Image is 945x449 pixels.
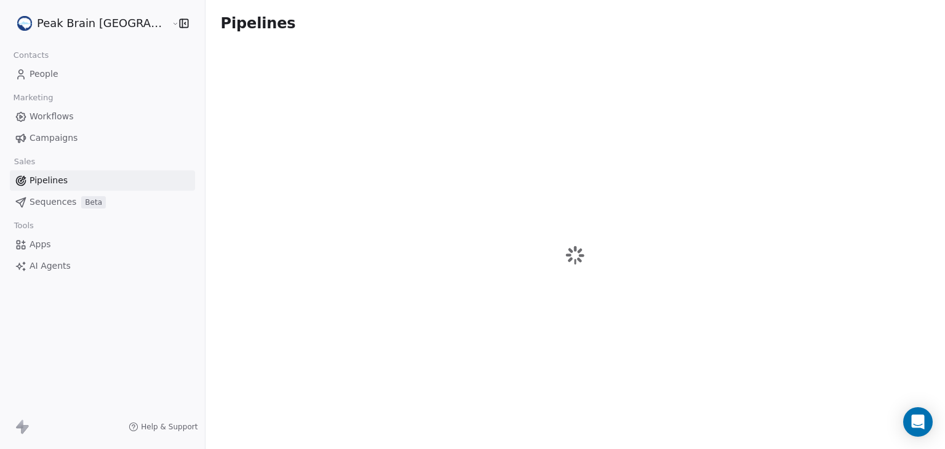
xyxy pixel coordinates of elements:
[10,192,195,212] a: SequencesBeta
[30,132,78,145] span: Campaigns
[30,238,51,251] span: Apps
[9,217,39,235] span: Tools
[220,15,295,32] span: Pipelines
[10,106,195,127] a: Workflows
[81,196,106,209] span: Beta
[17,16,32,31] img: Peak%20Brain%20Logo.png
[903,407,933,437] div: Open Intercom Messenger
[9,153,41,171] span: Sales
[10,170,195,191] a: Pipelines
[30,174,68,187] span: Pipelines
[30,196,76,209] span: Sequences
[129,422,197,432] a: Help & Support
[10,128,195,148] a: Campaigns
[141,422,197,432] span: Help & Support
[30,110,74,123] span: Workflows
[30,68,58,81] span: People
[10,234,195,255] a: Apps
[37,15,169,31] span: Peak Brain [GEOGRAPHIC_DATA]
[8,46,54,65] span: Contacts
[8,89,58,107] span: Marketing
[10,64,195,84] a: People
[30,260,71,272] span: AI Agents
[10,256,195,276] a: AI Agents
[15,13,162,34] button: Peak Brain [GEOGRAPHIC_DATA]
